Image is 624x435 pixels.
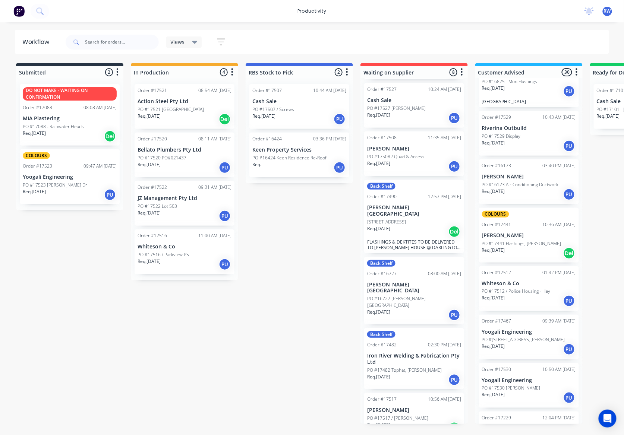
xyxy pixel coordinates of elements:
p: Req. [DATE] [482,188,505,195]
div: Open Intercom Messenger [599,410,617,428]
p: JZ Management Pty Ltd [138,195,231,201]
p: Req. [DATE] [482,140,505,146]
p: PO #17507 / Screws [252,106,294,113]
p: PO #17516 / Parkview PS [138,251,189,258]
p: Req. [DATE] [367,225,390,232]
div: 10:36 AM [DATE] [543,221,576,228]
div: Del [563,247,575,259]
div: 12:57 PM [DATE] [428,193,461,200]
p: PO #16727 [PERSON_NAME][GEOGRAPHIC_DATA] [367,295,461,309]
div: 08:00 AM [DATE] [428,270,461,277]
p: [STREET_ADDRESS] [367,219,406,225]
div: Order #1751611:00 AM [DATE]Whiteson & CoPO #17516 / Parkview PSReq.[DATE]PU [135,229,234,274]
p: PO #16825 - Mon Flashings [482,78,538,85]
div: 11:35 AM [DATE] [428,134,461,141]
div: Del [448,422,460,434]
p: Req. [DATE] [482,85,505,92]
div: 08:11 AM [DATE] [198,136,231,142]
p: [GEOGRAPHIC_DATA] [482,99,576,104]
div: PU [219,162,231,174]
div: Order #17482 [367,342,397,348]
div: Order #1753010:50 AM [DATE]Yoogali EngineeringPO #17530 [PERSON_NAME]Req.[DATE]PU [479,363,579,408]
p: [PERSON_NAME][GEOGRAPHIC_DATA] [367,204,461,217]
div: 09:39 AM [DATE] [543,318,576,324]
p: Req. [DATE] [482,343,505,350]
p: Req. [DATE] [482,295,505,301]
div: Order #1752108:54 AM [DATE]Action Steel Pty LtdPO #17521 [GEOGRAPHIC_DATA]Req.[DATE]Del [135,84,234,129]
div: PU [448,309,460,321]
p: Yoogali Engineering [23,174,117,180]
div: Order #17523 [23,163,52,169]
p: PO #17508 / Quad & Access [367,153,425,160]
p: [PERSON_NAME] [482,174,576,180]
span: Views [171,38,185,46]
div: PU [219,210,231,222]
div: Order #17467 [482,318,511,324]
p: PO #16424 Keen Residence Re-Roof [252,155,327,161]
p: PO #17441 Flashings, [PERSON_NAME] [482,240,561,247]
p: PO #17088 - Rainwater Heads [23,123,84,130]
div: Order #16727 [367,270,397,277]
p: Whiteson & Co [138,244,231,250]
div: 10:56 AM [DATE] [428,396,461,403]
div: 01:42 PM [DATE] [543,269,576,276]
p: Req. [DATE] [252,113,275,120]
p: Whiteson & Co [482,280,576,287]
p: Keen Property Services [252,147,346,153]
div: Order #1752710:24 AM [DATE]Cash SalePO #17527 [PERSON_NAME]Req.[DATE]PU [364,83,464,128]
div: Back ShelfOrder #1749012:57 PM [DATE][PERSON_NAME][GEOGRAPHIC_DATA][STREET_ADDRESS]Req.[DATE]DelF... [364,180,464,253]
div: Order #17441 [482,221,511,228]
p: PO #17530 [PERSON_NAME] [482,385,541,391]
div: COLOURSOrder #1752309:47 AM [DATE]Yoogali EngineeringPO #17523 [PERSON_NAME] DrReq.[DATE]PU [20,149,120,204]
div: Order #1752209:31 AM [DATE]JZ Management Pty LtdPO #17522 Lot 503Req.[DATE]PU [135,181,234,226]
p: PO #17521 [GEOGRAPHIC_DATA] [138,106,204,113]
div: Back ShelfOrder #1748202:30 PM [DATE]Iron River Welding & Fabrication Pty LtdPO #17482 Tophat, [P... [364,328,464,389]
div: Del [219,113,231,125]
div: 11:00 AM [DATE] [198,232,231,239]
p: [PERSON_NAME] [367,407,461,413]
div: Back Shelf [367,260,395,267]
p: Req. [DATE] [138,113,161,120]
div: Order #17229 [482,415,511,421]
p: PO #17522 Lot 503 [138,203,177,210]
div: 10:43 AM [DATE] [543,114,576,121]
div: Back Shelf [367,331,395,338]
p: Req. [DATE] [138,258,161,265]
p: [PERSON_NAME] [367,146,461,152]
div: PU [563,295,575,307]
div: 02:30 PM [DATE] [428,342,461,348]
div: PU [334,113,346,125]
p: Req. [DATE] [482,391,505,398]
div: PU [448,161,460,172]
div: PU [563,392,575,404]
p: Req. [DATE] [23,130,46,137]
p: Riverina Outbuild [482,125,576,131]
div: DO NOT MAKE - WAITING ON CONFIRMATIONOrder #1708808:08 AM [DATE]MIA PlasteringPO #17088 - Rainwat... [20,84,120,146]
div: PU [448,374,460,386]
div: Order #17529 [482,114,511,121]
div: Back ShelfOrder #1672708:00 AM [DATE][PERSON_NAME][GEOGRAPHIC_DATA]PO #16727 [PERSON_NAME][GEOGRA... [364,257,464,325]
p: PO #17527 [PERSON_NAME] [367,105,426,112]
p: PO #17517 / [PERSON_NAME] [367,415,428,422]
p: [PERSON_NAME] [482,232,576,239]
p: Req. [252,161,261,168]
div: Order #16173 [482,162,511,169]
p: PO #17523 [PERSON_NAME] Dr [23,182,87,188]
p: PO #[STREET_ADDRESS][PERSON_NAME] [482,336,565,343]
p: Iron River Welding & Fabrication Pty Ltd [367,353,461,365]
p: Req. [DATE] [367,160,390,167]
div: Order #17490 [367,193,397,200]
div: 09:47 AM [DATE] [83,163,117,169]
div: Order #1752910:43 AM [DATE]Riverina OutbuildPO #17529 DisplayReq.[DATE]PU [479,111,579,156]
div: Del [104,130,116,142]
div: PU [563,188,575,200]
div: 03:36 PM [DATE] [313,136,346,142]
div: 08:08 AM [DATE] [83,104,117,111]
span: RW [604,8,611,15]
p: Req. [DATE] [367,112,390,118]
div: 10:44 AM [DATE] [313,87,346,94]
div: 10:24 AM [DATE] [428,86,461,93]
div: Order #17508 [367,134,397,141]
div: 03:40 PM [DATE] [543,162,576,169]
p: PO #17482 Tophat, [PERSON_NAME] [367,367,442,374]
